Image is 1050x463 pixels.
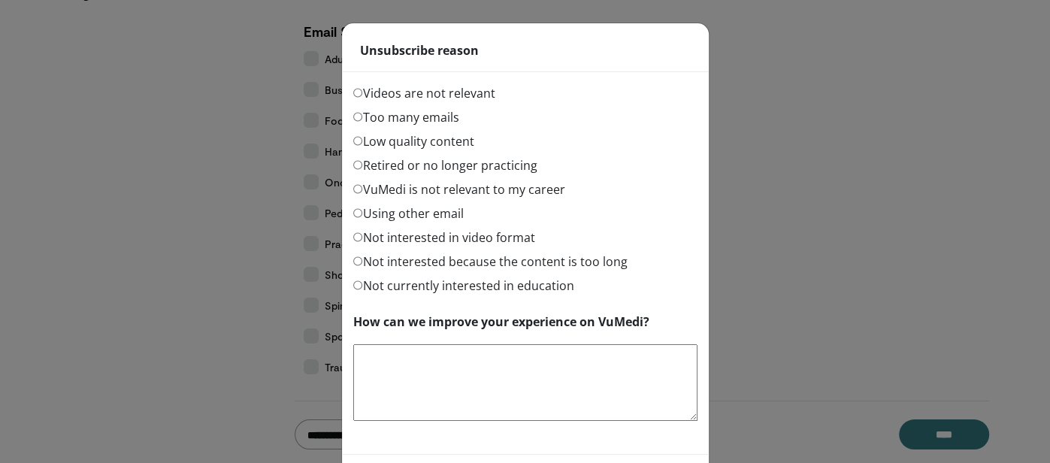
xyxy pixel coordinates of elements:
input: Too many emails [353,112,363,122]
input: Low quality content [353,136,363,146]
label: Retired or no longer practicing [353,156,537,174]
label: Videos are not relevant [353,84,495,102]
label: Low quality content [353,132,474,150]
input: VuMedi is not relevant to my career [353,184,363,194]
label: VuMedi is not relevant to my career [353,180,565,198]
input: Not currently interested in education [353,280,363,290]
input: Videos are not relevant [353,88,363,98]
label: Not currently interested in education [353,277,574,295]
label: Too many emails [353,108,459,126]
label: Not interested in video format [353,228,535,247]
label: How can we improve your experience on VuMedi? [353,313,649,331]
input: Not interested in video format [353,232,363,242]
strong: Unsubscribe reason [360,41,479,59]
input: Not interested because the content is too long [353,256,363,266]
input: Using other email [353,208,363,218]
input: Retired or no longer practicing [353,160,363,170]
label: Not interested because the content is too long [353,253,628,271]
label: Using other email [353,204,464,222]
